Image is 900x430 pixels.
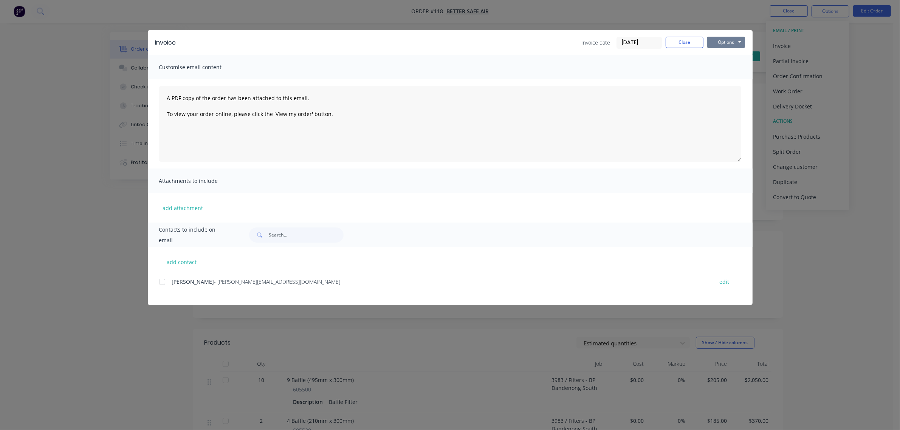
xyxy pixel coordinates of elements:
[159,224,231,246] span: Contacts to include on email
[269,227,344,243] input: Search...
[159,62,242,73] span: Customise email content
[214,278,341,285] span: - [PERSON_NAME][EMAIL_ADDRESS][DOMAIN_NAME]
[159,202,207,213] button: add attachment
[159,176,242,186] span: Attachments to include
[159,256,204,268] button: add contact
[715,277,734,287] button: edit
[155,38,176,47] div: Invoice
[582,39,610,46] span: Invoice date
[172,278,214,285] span: [PERSON_NAME]
[707,37,745,48] button: Options
[159,86,741,162] textarea: A PDF copy of the order has been attached to this email. To view your order online, please click ...
[666,37,703,48] button: Close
